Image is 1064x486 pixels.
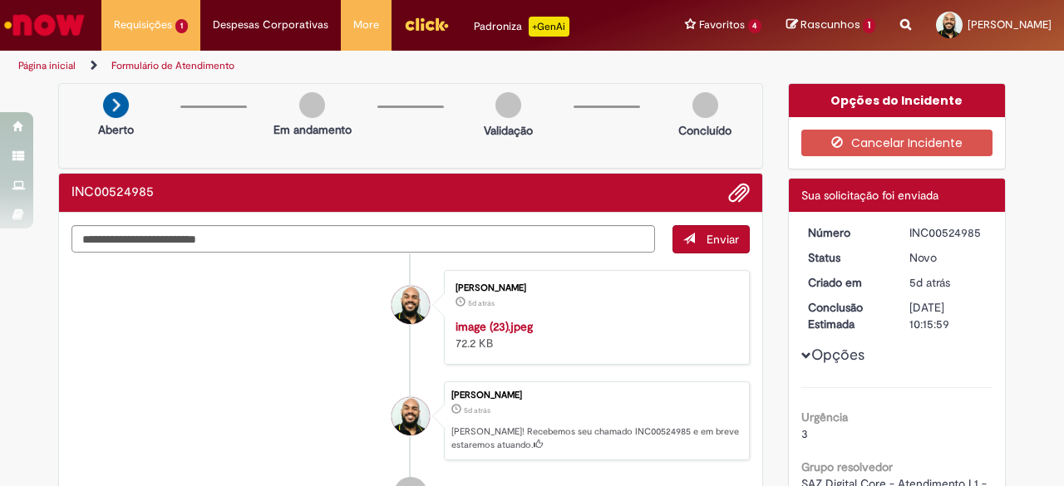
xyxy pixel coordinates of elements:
[464,405,490,415] time: 25/09/2025 17:15:59
[692,92,718,118] img: img-circle-grey.png
[801,130,993,156] button: Cancelar Incidente
[451,425,741,451] p: [PERSON_NAME]! Recebemos seu chamado INC00524985 e em breve estaremos atuando.
[699,17,745,33] span: Favoritos
[801,410,848,425] b: Urgência
[353,17,379,33] span: More
[392,397,430,435] div: Ramon Menezes Fernandes
[796,274,898,291] dt: Criado em
[392,286,430,324] div: Ramon Menezes Fernandes
[678,122,731,139] p: Concluído
[464,405,490,415] span: 5d atrás
[909,249,987,266] div: Novo
[909,224,987,241] div: INC00524985
[495,92,521,118] img: img-circle-grey.png
[12,51,697,81] ul: Trilhas de página
[707,232,739,247] span: Enviar
[748,19,762,33] span: 4
[909,274,987,291] div: 25/09/2025 17:15:59
[175,19,188,33] span: 1
[474,17,569,37] div: Padroniza
[909,275,950,290] time: 25/09/2025 17:15:59
[796,249,898,266] dt: Status
[213,17,328,33] span: Despesas Corporativas
[863,18,875,33] span: 1
[103,92,129,118] img: arrow-next.png
[114,17,172,33] span: Requisições
[800,17,860,32] span: Rascunhos
[909,299,987,332] div: [DATE] 10:15:59
[2,8,87,42] img: ServiceNow
[299,92,325,118] img: img-circle-grey.png
[728,182,750,204] button: Adicionar anexos
[71,381,750,461] li: Ramon Menezes Fernandes
[111,59,234,72] a: Formulário de Atendimento
[404,12,449,37] img: click_logo_yellow_360x200.png
[71,185,154,200] h2: INC00524985 Histórico de tíquete
[456,283,732,293] div: [PERSON_NAME]
[71,225,655,253] textarea: Digite sua mensagem aqui...
[789,84,1006,117] div: Opções do Incidente
[968,17,1052,32] span: [PERSON_NAME]
[672,225,750,253] button: Enviar
[801,188,938,203] span: Sua solicitação foi enviada
[786,17,875,33] a: Rascunhos
[451,390,741,400] div: [PERSON_NAME]
[98,121,134,138] p: Aberto
[484,122,533,139] p: Validação
[456,318,732,351] div: 72.2 KB
[801,459,893,474] b: Grupo resolvedor
[18,59,76,72] a: Página inicial
[796,299,898,332] dt: Conclusão Estimada
[801,426,808,441] span: 3
[468,298,495,308] time: 25/09/2025 17:15:55
[529,17,569,37] p: +GenAi
[273,121,352,138] p: Em andamento
[456,319,533,334] a: image (23).jpeg
[796,224,898,241] dt: Número
[468,298,495,308] span: 5d atrás
[909,275,950,290] span: 5d atrás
